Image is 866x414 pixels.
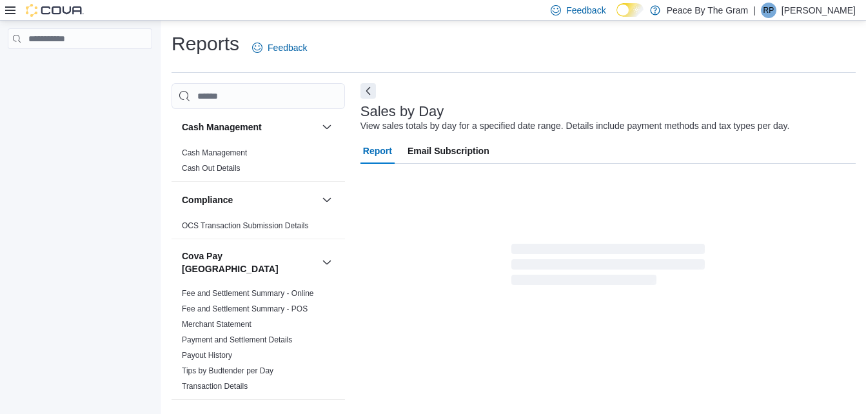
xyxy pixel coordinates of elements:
button: Cash Management [319,119,335,135]
button: Compliance [182,193,317,206]
a: Transaction Details [182,382,248,391]
div: View sales totals by day for a specified date range. Details include payment methods and tax type... [360,119,790,133]
a: Cash Management [182,148,247,157]
p: [PERSON_NAME] [782,3,856,18]
span: Fee and Settlement Summary - Online [182,288,314,299]
span: Email Subscription [408,138,489,164]
div: Rob Pranger [761,3,776,18]
button: Cash Management [182,121,317,133]
nav: Complex example [8,52,152,83]
a: Tips by Budtender per Day [182,366,273,375]
a: Payout History [182,351,232,360]
span: Transaction Details [182,381,248,391]
span: RP [763,3,774,18]
span: Feedback [566,4,605,17]
span: Merchant Statement [182,319,251,330]
img: Cova [26,4,84,17]
h1: Reports [172,31,239,57]
span: OCS Transaction Submission Details [182,221,309,231]
input: Dark Mode [616,3,644,17]
a: Fee and Settlement Summary - Online [182,289,314,298]
span: Tips by Budtender per Day [182,366,273,376]
button: Compliance [319,192,335,208]
button: Cova Pay [GEOGRAPHIC_DATA] [319,255,335,270]
h3: Sales by Day [360,104,444,119]
a: Payment and Settlement Details [182,335,292,344]
div: Cova Pay [GEOGRAPHIC_DATA] [172,286,345,399]
h3: Cash Management [182,121,262,133]
div: Compliance [172,218,345,239]
a: OCS Transaction Submission Details [182,221,309,230]
a: Fee and Settlement Summary - POS [182,304,308,313]
span: Payout History [182,350,232,360]
div: Cash Management [172,145,345,181]
a: Feedback [247,35,312,61]
span: Feedback [268,41,307,54]
span: Cash Management [182,148,247,158]
span: Fee and Settlement Summary - POS [182,304,308,314]
p: | [753,3,756,18]
h3: Compliance [182,193,233,206]
span: Loading [511,246,705,288]
span: Cash Out Details [182,163,241,173]
a: Cash Out Details [182,164,241,173]
span: Payment and Settlement Details [182,335,292,345]
span: Report [363,138,392,164]
a: Merchant Statement [182,320,251,329]
button: Next [360,83,376,99]
button: Cova Pay [GEOGRAPHIC_DATA] [182,250,317,275]
p: Peace By The Gram [667,3,749,18]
